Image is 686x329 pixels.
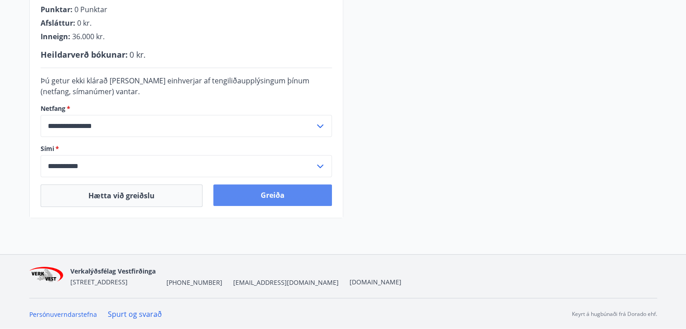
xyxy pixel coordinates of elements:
span: Inneign : [41,32,70,41]
span: [STREET_ADDRESS] [70,278,128,286]
label: Sími [41,144,332,153]
a: Persónuverndarstefna [29,310,97,319]
span: [EMAIL_ADDRESS][DOMAIN_NAME] [233,278,339,287]
span: [PHONE_NUMBER] [166,278,222,287]
label: Netfang [41,104,332,113]
span: 0 kr. [77,18,92,28]
img: jihgzMk4dcgjRAW2aMgpbAqQEG7LZi0j9dOLAUvz.png [29,267,64,286]
span: Þú getur ekki klárað [PERSON_NAME] einhverjar af tengiliðaupplýsingum þínum (netfang, símanúmer) ... [41,76,309,96]
span: 36.000 kr. [72,32,105,41]
span: Heildarverð bókunar : [41,49,128,60]
button: Greiða [213,184,332,206]
span: 0 Punktar [74,5,107,14]
a: [DOMAIN_NAME] [350,278,401,286]
button: Hætta við greiðslu [41,184,203,207]
a: Spurt og svarað [108,309,162,319]
span: Punktar : [41,5,73,14]
span: Afsláttur : [41,18,75,28]
p: Keyrt á hugbúnaði frá Dorado ehf. [572,310,657,318]
span: Verkalýðsfélag Vestfirðinga [70,267,156,275]
span: 0 kr. [129,49,146,60]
